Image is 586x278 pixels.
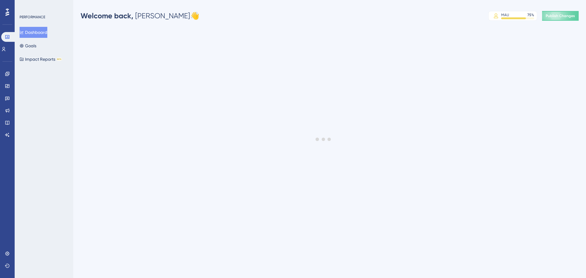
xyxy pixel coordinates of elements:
[546,13,575,18] span: Publish Changes
[20,15,45,20] div: PERFORMANCE
[20,40,36,51] button: Goals
[81,11,199,21] div: [PERSON_NAME] 👋
[81,11,133,20] span: Welcome back,
[20,54,62,65] button: Impact ReportsBETA
[501,13,509,17] div: MAU
[527,13,534,17] div: 75 %
[542,11,579,21] button: Publish Changes
[56,58,62,61] div: BETA
[20,27,47,38] button: Dashboard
